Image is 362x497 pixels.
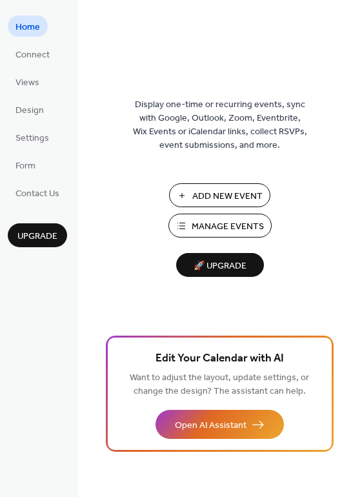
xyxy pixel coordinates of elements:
span: Views [15,76,39,90]
button: 🚀 Upgrade [176,253,264,277]
span: Home [15,21,40,34]
span: Open AI Assistant [175,419,246,432]
button: Add New Event [169,183,270,207]
button: Open AI Assistant [156,410,284,439]
span: Settings [15,132,49,145]
span: Upgrade [17,230,57,243]
span: Edit Your Calendar with AI [156,350,284,368]
button: Manage Events [168,214,272,238]
span: Connect [15,48,50,62]
a: Views [8,71,47,92]
span: Add New Event [192,190,263,203]
a: Home [8,15,48,37]
span: Form [15,159,35,173]
a: Settings [8,127,57,148]
a: Contact Us [8,182,67,203]
span: Want to adjust the layout, update settings, or change the design? The assistant can help. [130,369,309,400]
span: Manage Events [192,220,264,234]
a: Design [8,99,52,120]
a: Form [8,154,43,176]
span: Design [15,104,44,117]
span: 🚀 Upgrade [184,258,256,275]
span: Display one-time or recurring events, sync with Google, Outlook, Zoom, Eventbrite, Wix Events or ... [133,98,307,152]
button: Upgrade [8,223,67,247]
span: Contact Us [15,187,59,201]
a: Connect [8,43,57,65]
